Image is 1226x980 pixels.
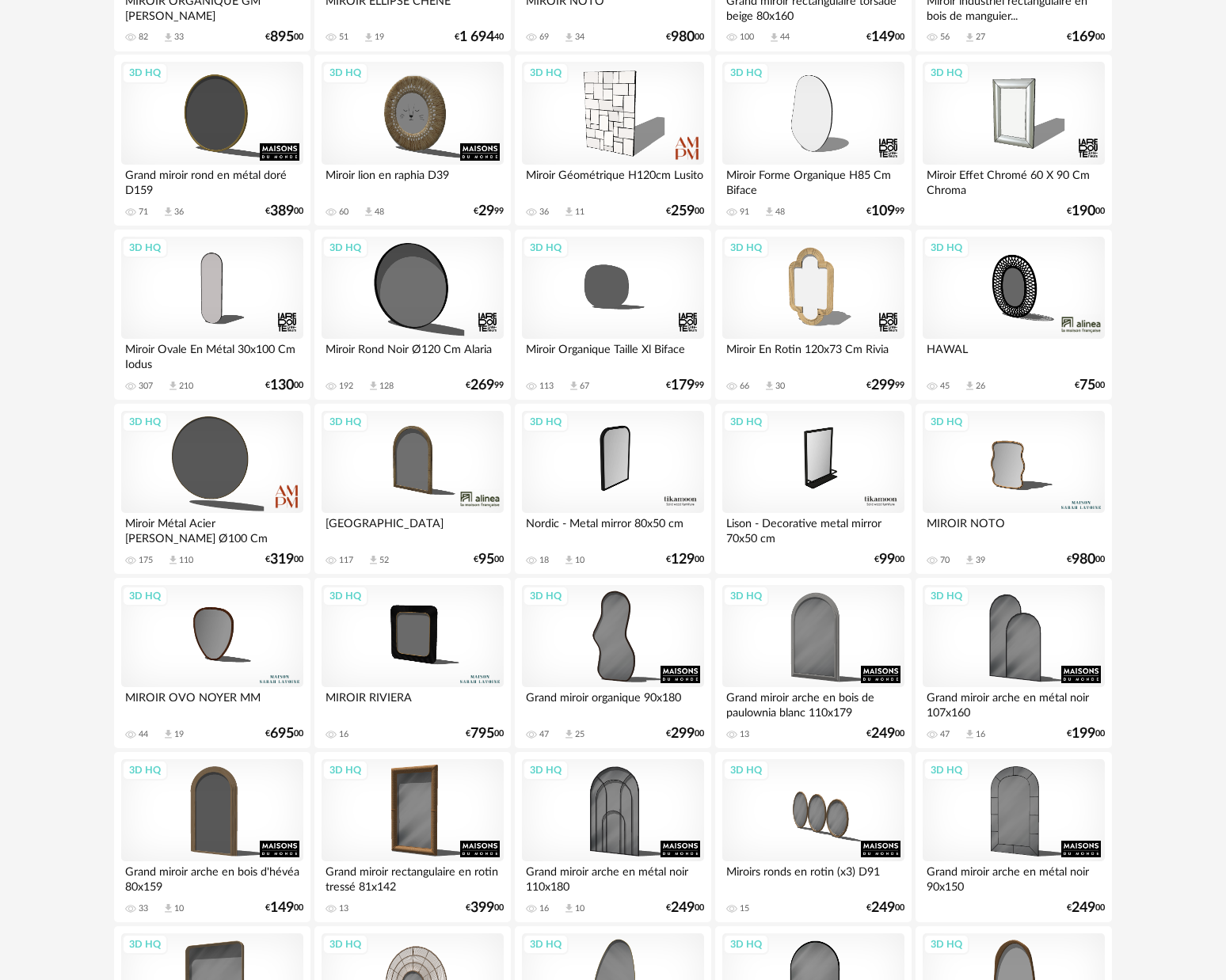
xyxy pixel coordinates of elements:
span: Download icon [568,380,580,392]
span: 29 [478,206,494,217]
div: 11 [575,207,584,218]
div: 19 [375,32,384,43]
div: € 00 [1067,206,1105,217]
div: € 00 [866,728,904,739]
div: 51 [339,32,348,43]
div: 3D HQ [723,237,769,258]
div: 36 [174,207,184,218]
div: MIROIR NOTO [923,513,1105,545]
div: Grand miroir arche en bois de paulownia blanc 110x179 [722,687,904,719]
div: 30 [775,381,785,392]
div: 3D HQ [322,760,368,781]
span: 259 [671,206,695,217]
span: 149 [871,32,895,43]
div: 47 [539,729,549,740]
span: 695 [270,728,294,739]
div: 91 [740,207,749,218]
div: 10 [174,903,184,914]
a: 3D HQ Lison - Decorative metal mirror 70x50 cm €9900 [715,404,912,575]
a: 3D HQ Miroir Géométrique H120cm Lusito 36 Download icon 11 €25900 [515,55,711,226]
span: 109 [871,206,895,217]
div: 69 [539,32,549,43]
div: 175 [139,555,153,566]
div: Miroir Ovale En Métal 30x100 Cm Iodus [121,339,303,370]
span: 95 [478,554,494,565]
div: 44 [780,32,790,43]
div: 16 [976,729,985,740]
a: 3D HQ Grand miroir arche en bois de paulownia blanc 110x179 13 €24900 [715,578,912,749]
div: € 00 [666,554,704,565]
div: € 00 [265,380,303,391]
div: 13 [740,729,749,740]
div: 117 [339,555,353,566]
span: 1 694 [459,32,494,43]
div: € 99 [474,206,504,217]
div: 3D HQ [523,760,569,781]
div: HAWAL [923,339,1105,370]
div: 19 [174,729,184,740]
div: 3D HQ [322,586,368,606]
div: 3D HQ [723,586,769,606]
a: 3D HQ [GEOGRAPHIC_DATA] 117 Download icon 52 €9500 [314,404,511,575]
span: Download icon [964,728,976,740]
div: Grand miroir rond en métal doré D159 [121,165,303,196]
a: 3D HQ Miroir Ovale En Métal 30x100 Cm Iodus 307 Download icon 210 €13000 [114,230,310,401]
div: 3D HQ [923,934,969,955]
div: Miroir En Rotin 120x73 Cm Rivia [722,339,904,370]
div: 56 [940,32,950,43]
div: 82 [139,32,148,43]
div: 52 [379,555,389,566]
span: 199 [1072,728,1095,739]
div: 3D HQ [523,934,569,955]
span: 399 [470,902,494,914]
div: 45 [940,381,950,392]
span: 269 [470,380,494,391]
div: 3D HQ [523,586,569,606]
span: 299 [671,728,695,739]
div: 16 [539,903,549,914]
div: Grand miroir organique 90x180 [522,687,704,719]
span: Download icon [563,554,575,566]
div: Miroir Métal Acier [PERSON_NAME] Ø100 Cm Caligone [121,513,303,545]
div: Grand miroir arche en bois d'hévéa 80x159 [121,861,303,893]
div: Grand miroir rectangulaire en rotin tressé 81x142 [322,861,504,893]
span: 249 [871,728,895,739]
span: Download icon [167,554,179,566]
span: 795 [470,728,494,739]
div: 26 [976,381,985,392]
span: 149 [270,902,294,914]
div: Grand miroir arche en métal noir 107x160 [923,687,1105,719]
div: 71 [139,207,148,218]
div: [GEOGRAPHIC_DATA] [322,513,504,545]
div: 128 [379,381,394,392]
a: 3D HQ Miroir Métal Acier [PERSON_NAME] Ø100 Cm Caligone 175 Download icon 110 €31900 [114,404,310,575]
div: € 99 [866,206,904,217]
a: 3D HQ Grand miroir rectangulaire en rotin tressé 81x142 13 €39900 [314,752,511,923]
span: 130 [270,380,294,391]
div: Miroir Géométrique H120cm Lusito [522,165,704,196]
div: 3D HQ [322,63,368,83]
div: € 00 [1067,902,1105,914]
div: 3D HQ [923,586,969,606]
div: Grand miroir arche en métal noir 90x150 [923,861,1105,893]
div: € 00 [1067,554,1105,565]
div: Miroir Effet Chromé 60 X 90 Cm Chroma [923,165,1105,196]
a: 3D HQ Grand miroir arche en métal noir 110x180 16 Download icon 10 €24900 [515,752,711,923]
span: Download icon [363,32,375,44]
span: Download icon [367,554,379,566]
div: Nordic - Metal mirror 80x50 cm [522,513,704,545]
div: 3D HQ [122,412,168,432]
div: 16 [339,729,348,740]
div: 10 [575,903,584,914]
div: € 00 [866,902,904,914]
span: 980 [671,32,695,43]
span: Download icon [367,380,379,392]
div: 100 [740,32,754,43]
span: Download icon [563,32,575,44]
span: 249 [871,902,895,914]
span: 249 [1072,902,1095,914]
div: € 00 [866,32,904,43]
div: 3D HQ [322,412,368,432]
div: € 99 [866,380,904,391]
div: Miroir Rond Noir Ø120 Cm Alaria [322,339,504,370]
